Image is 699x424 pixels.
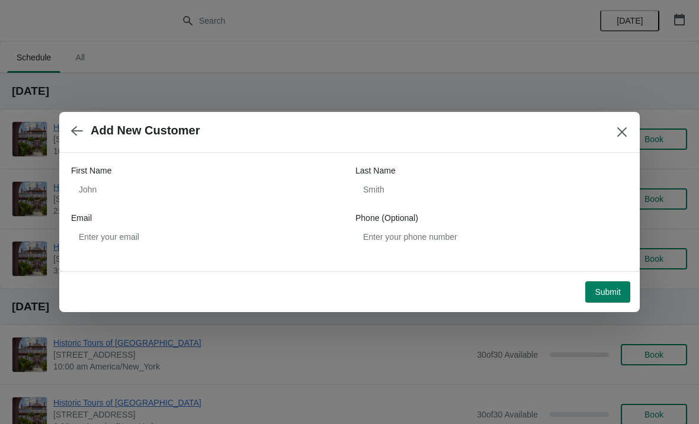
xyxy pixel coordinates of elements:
[595,287,621,297] span: Submit
[355,212,418,224] label: Phone (Optional)
[91,124,200,137] h2: Add New Customer
[71,212,92,224] label: Email
[585,281,630,303] button: Submit
[71,165,111,176] label: First Name
[611,121,633,143] button: Close
[355,179,628,200] input: Smith
[71,179,344,200] input: John
[355,226,628,248] input: Enter your phone number
[71,226,344,248] input: Enter your email
[355,165,396,176] label: Last Name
